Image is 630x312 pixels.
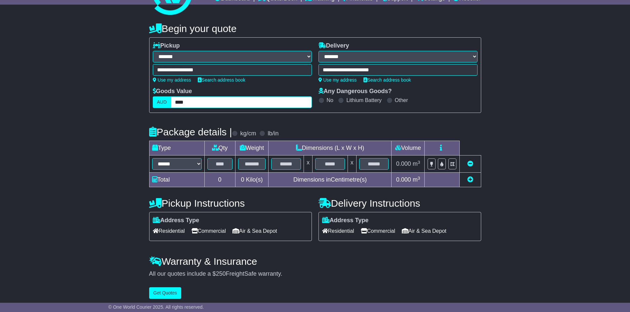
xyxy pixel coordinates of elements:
label: Other [395,97,408,103]
span: 0.000 [396,176,411,183]
span: 250 [216,270,226,277]
td: Type [149,141,204,156]
a: Remove this item [467,160,473,167]
span: m [413,176,420,183]
h4: Delivery Instructions [318,198,481,209]
label: Address Type [153,217,199,224]
label: Lithium Battery [346,97,382,103]
a: Add new item [467,176,473,183]
span: 0.000 [396,160,411,167]
label: Any Dangerous Goods? [318,88,392,95]
td: Qty [204,141,235,156]
span: Residential [153,226,185,236]
td: Volume [392,141,425,156]
label: Address Type [322,217,369,224]
label: lb/in [268,130,278,137]
sup: 3 [418,176,420,181]
td: Weight [235,141,269,156]
td: x [304,156,313,173]
td: Dimensions (L x W x H) [269,141,392,156]
label: AUD [153,96,171,108]
span: 0 [241,176,244,183]
a: Search address book [198,77,245,83]
td: Total [149,173,204,187]
td: 0 [204,173,235,187]
h4: Warranty & Insurance [149,256,481,267]
label: kg/cm [240,130,256,137]
h4: Begin your quote [149,23,481,34]
a: Search address book [363,77,411,83]
span: Residential [322,226,354,236]
sup: 3 [418,160,420,165]
span: Air & Sea Depot [232,226,277,236]
span: Air & Sea Depot [402,226,446,236]
span: Commercial [191,226,226,236]
span: © One World Courier 2025. All rights reserved. [108,304,204,310]
span: m [413,160,420,167]
label: Delivery [318,42,349,50]
td: Dimensions in Centimetre(s) [269,173,392,187]
a: Use my address [318,77,357,83]
button: Get Quotes [149,287,182,299]
div: All our quotes include a $ FreightSafe warranty. [149,270,481,278]
td: Kilo(s) [235,173,269,187]
a: Use my address [153,77,191,83]
label: Pickup [153,42,180,50]
label: Goods Value [153,88,192,95]
label: No [327,97,333,103]
span: Commercial [361,226,395,236]
td: x [348,156,356,173]
h4: Package details | [149,126,232,137]
h4: Pickup Instructions [149,198,312,209]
